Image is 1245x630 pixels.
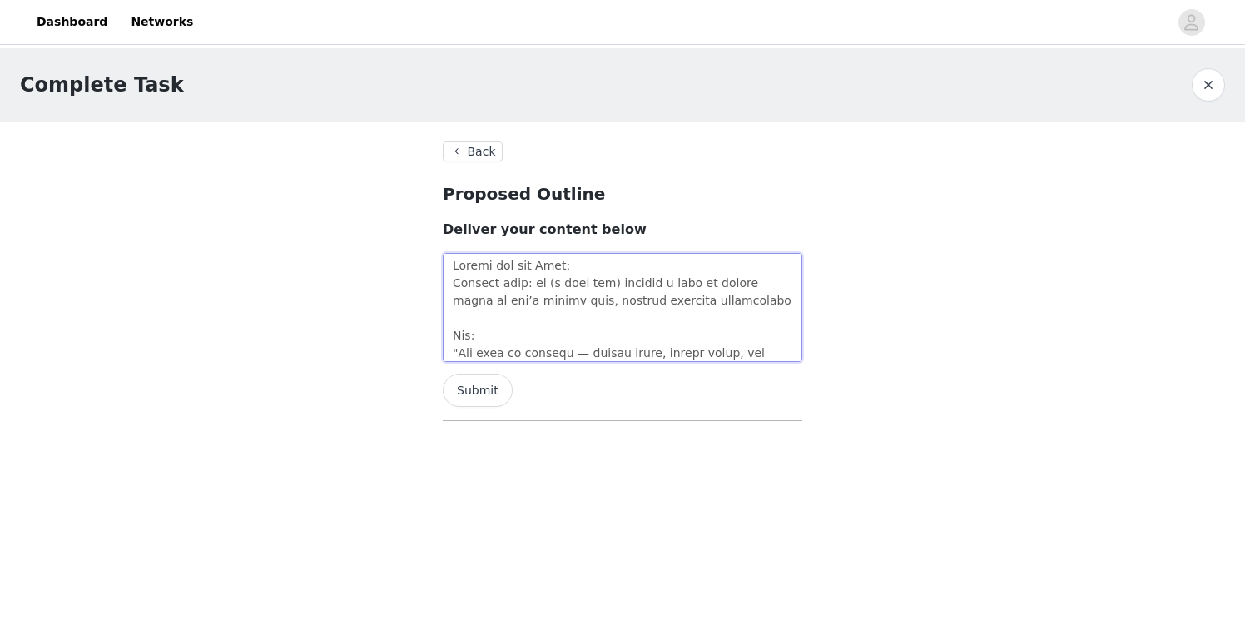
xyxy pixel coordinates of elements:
[20,70,184,100] h1: Complete Task
[443,181,802,206] h2: Proposed Outline
[443,141,503,161] button: Back
[443,220,802,240] h3: Deliver your content below
[121,3,203,41] a: Networks
[1183,9,1199,36] div: avatar
[27,3,117,41] a: Dashboard
[443,374,513,407] button: Submit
